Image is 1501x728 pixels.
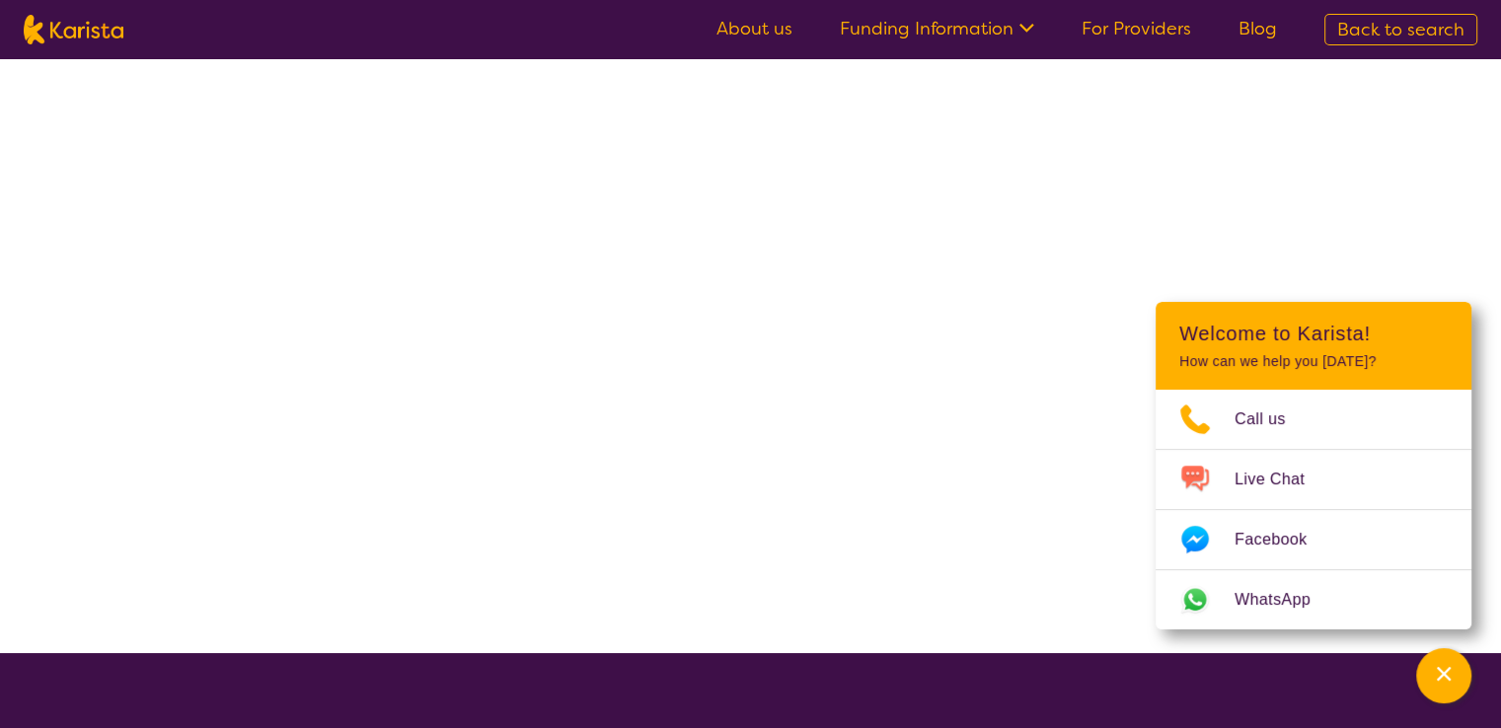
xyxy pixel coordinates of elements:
[1324,14,1477,45] a: Back to search
[1156,390,1471,629] ul: Choose channel
[1235,585,1334,615] span: WhatsApp
[1082,17,1191,40] a: For Providers
[1156,302,1471,629] div: Channel Menu
[1238,17,1277,40] a: Blog
[840,17,1034,40] a: Funding Information
[1235,404,1310,434] span: Call us
[1235,465,1328,494] span: Live Chat
[1156,570,1471,629] a: Web link opens in a new tab.
[1337,18,1464,41] span: Back to search
[716,17,792,40] a: About us
[1235,525,1330,554] span: Facebook
[1416,648,1471,703] button: Channel Menu
[1179,322,1448,345] h2: Welcome to Karista!
[1179,353,1448,370] p: How can we help you [DATE]?
[24,15,123,44] img: Karista logo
